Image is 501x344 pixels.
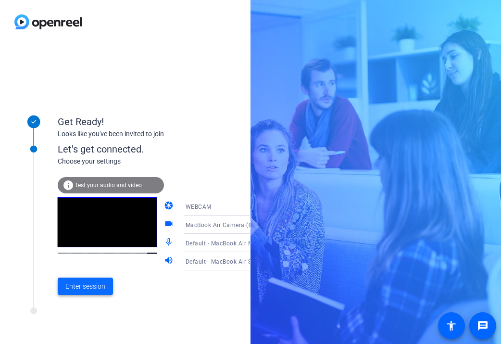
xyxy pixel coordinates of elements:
[58,142,270,156] div: Let's get connected.
[58,278,113,295] button: Enter session
[186,204,212,210] span: WEBCAM
[186,239,307,247] span: Default - MacBook Air Microphone (Built-in)
[446,320,457,331] mat-icon: accessibility
[477,320,488,331] mat-icon: message
[58,156,270,166] div: Choose your settings
[58,115,250,129] div: Get Ready!
[63,179,74,191] mat-icon: info
[186,221,281,229] span: MacBook Air Camera (0000:0001)
[164,255,175,267] mat-icon: volume_up
[164,219,175,230] mat-icon: videocam
[164,237,175,249] mat-icon: mic_none
[58,129,250,139] div: Looks like you've been invited to join
[186,257,300,265] span: Default - MacBook Air Speakers (Built-in)
[164,201,175,212] mat-icon: camera
[65,281,105,292] span: Enter session
[75,182,142,189] span: Test your audio and video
